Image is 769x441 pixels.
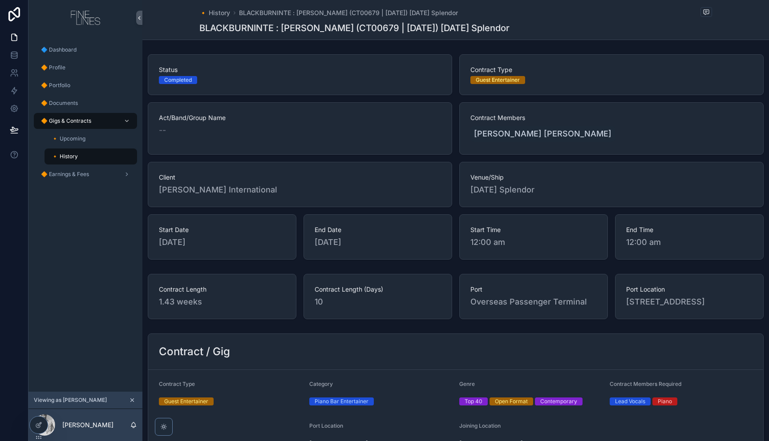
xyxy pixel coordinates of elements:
[615,397,645,405] div: Lead Vocals
[159,381,195,387] span: Contract Type
[470,113,753,122] span: Contract Members
[199,22,510,34] h1: BLACKBURNINTE : [PERSON_NAME] (CT00679 | [DATE]) [DATE] Splendor
[164,76,192,84] div: Completed
[470,173,753,182] span: Venue/Ship
[470,65,753,74] span: Contract Type
[41,117,91,124] span: 🔶 Gigs & Contracts
[610,381,681,387] span: Contract Members Required
[159,184,277,196] span: [PERSON_NAME] International
[164,397,208,405] div: Guest Entertainer
[658,397,672,405] div: Piano
[34,397,107,404] span: Viewing as [PERSON_NAME]
[626,285,753,294] span: Port Location
[28,36,142,194] div: scrollable content
[199,8,230,17] a: 🔸 History
[315,285,441,294] span: Contract Length (Days)
[470,225,597,234] span: Start Time
[315,236,441,249] span: [DATE]
[41,82,70,89] span: 🔶 Portfolio
[45,148,137,164] a: 🔸 History
[470,296,587,308] span: Overseas Passenger Terminal
[540,397,577,405] div: Contemporary
[71,11,100,25] img: App logo
[309,381,333,387] span: Category
[470,285,597,294] span: Port
[239,8,458,17] a: BLACKBURNINTE : [PERSON_NAME] (CT00679 | [DATE]) [DATE] Splendor
[34,113,137,129] a: 🔶 Gigs & Contracts
[52,153,78,160] span: 🔸 History
[62,421,113,429] p: [PERSON_NAME]
[45,131,137,147] a: 🔸 Upcoming
[470,236,597,249] span: 12:00 am
[159,236,285,249] span: [DATE]
[41,171,89,178] span: 🔶 Earnings & Fees
[315,225,441,234] span: End Date
[159,65,441,74] span: Status
[626,236,753,249] span: 12:00 am
[41,46,77,53] span: 🔷 Dashboard
[34,95,137,111] a: 🔶 Documents
[315,296,441,308] span: 10
[459,422,501,429] span: Joining Location
[41,64,65,71] span: 🔶 Profile
[159,296,285,308] span: 1.43 weeks
[34,77,137,93] a: 🔶 Portfolio
[159,113,441,122] span: Act/Band/Group Name
[159,173,441,182] span: Client
[159,285,285,294] span: Contract Length
[476,76,520,84] div: Guest Entertainer
[626,225,753,234] span: End Time
[34,60,137,76] a: 🔶 Profile
[159,225,285,234] span: Start Date
[41,100,78,107] span: 🔶 Documents
[465,397,482,405] div: Top 40
[309,422,343,429] span: Port Location
[495,397,528,405] div: Open Format
[474,128,611,140] span: [PERSON_NAME] [PERSON_NAME]
[34,166,137,182] a: 🔶 Earnings & Fees
[34,42,137,58] a: 🔷 Dashboard
[470,184,534,196] span: [DATE] Splendor
[315,397,368,405] div: Piano Bar Entertainer
[52,135,85,142] span: 🔸 Upcoming
[459,381,475,387] span: Genre
[159,124,166,136] span: --
[626,296,753,308] span: [STREET_ADDRESS]
[159,345,230,359] h2: Contract / Gig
